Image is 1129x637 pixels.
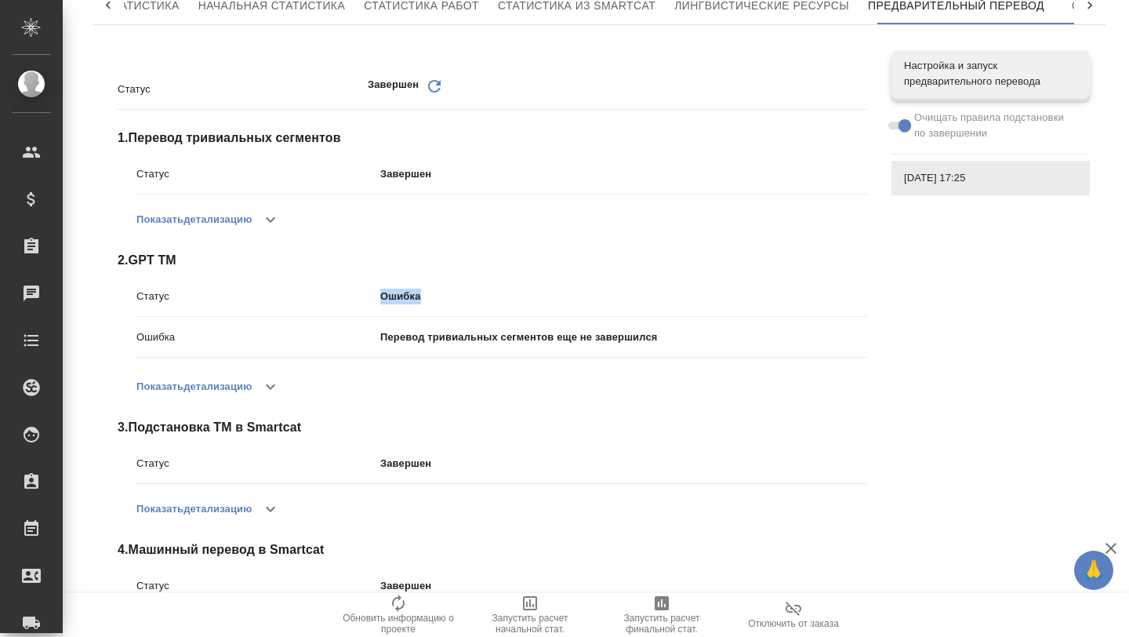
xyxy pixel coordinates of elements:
p: Завершен [368,77,419,101]
p: Завершен [380,456,868,471]
span: [DATE] 17:25 [904,170,1077,186]
p: Статус [136,289,380,304]
button: Запустить расчет финальной стат. [596,593,728,637]
p: Статус [136,456,380,471]
span: Обновить информацию о проекте [342,613,455,635]
p: Статус [136,578,380,594]
button: Показатьдетализацию [136,368,252,406]
div: Настройка и запуск предварительного перевода [891,50,1090,97]
span: 1 . Перевод тривиальных сегментов [118,129,868,147]
button: Отключить от заказа [728,593,859,637]
span: Настройка и запуск предварительного перевода [904,58,1077,89]
p: Ошибка [380,289,868,304]
p: Статус [118,82,368,97]
span: Запустить расчет начальной стат. [474,613,586,635]
button: Обновить информацию о проекте [332,593,464,637]
button: Показатьдетализацию [136,201,252,238]
span: 3 . Подстановка ТМ в Smartcat [118,418,868,437]
button: Запустить расчет начальной стат. [464,593,596,637]
button: Показатьдетализацию [136,490,252,528]
p: Завершен [380,578,868,594]
p: Завершен [380,166,868,182]
span: 4 . Машинный перевод в Smartcat [118,541,868,559]
span: 🙏 [1080,554,1107,587]
p: Перевод тривиальных сегментов еще не завершился [380,329,868,345]
span: Отключить от заказа [748,618,839,629]
span: Запустить расчет финальной стат. [605,613,718,635]
div: [DATE] 17:25 [891,161,1090,195]
p: Статус [136,166,380,182]
button: 🙏 [1074,551,1113,590]
span: 2 . GPT TM [118,251,868,270]
p: Ошибка [136,329,380,345]
span: Очищать правила подстановки по завершении [914,110,1078,141]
